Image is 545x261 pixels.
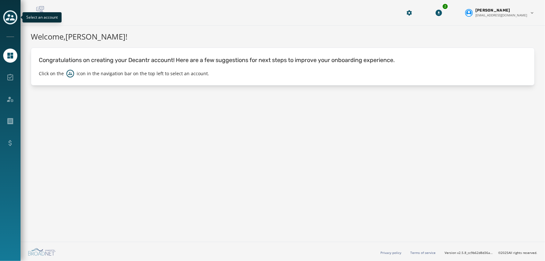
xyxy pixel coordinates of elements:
span: v2.5.8_cc9b62d8d36ac40d66e6ee4009d0e0f304571100 [457,250,493,255]
a: Privacy policy [380,250,401,255]
div: 2 [442,3,448,10]
span: [PERSON_NAME] [475,8,510,13]
span: Version [445,250,493,255]
p: icon in the navigation bar on the top left to select an account. [77,70,209,77]
button: Download Menu [433,7,445,19]
span: © 2025 All rights reserved. [498,250,537,255]
button: User settings [463,5,537,20]
a: Navigate to Home [3,49,17,63]
span: Select an account [26,14,58,20]
span: [EMAIL_ADDRESS][DOMAIN_NAME] [475,13,527,18]
button: Toggle account select drawer [3,10,17,24]
p: Click on the [39,70,64,77]
h1: Welcome, [PERSON_NAME] ! [31,31,535,42]
button: Manage global settings [404,7,415,19]
p: Congratulations on creating your Decantr account! Here are a few suggestions for next steps to im... [39,56,527,65]
a: Terms of service [410,250,436,255]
